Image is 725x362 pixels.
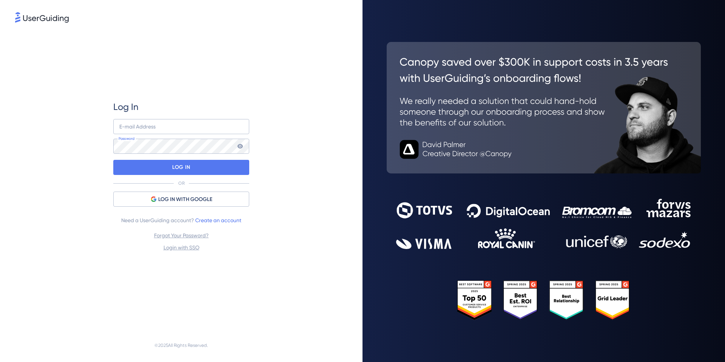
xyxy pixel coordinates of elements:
p: LOG IN [172,161,190,173]
span: Log In [113,101,139,113]
span: © 2025 All Rights Reserved. [154,341,208,350]
input: example@company.com [113,119,249,134]
img: 25303e33045975176eb484905ab012ff.svg [457,280,630,320]
a: Forgot Your Password? [154,232,209,238]
span: Need a UserGuiding account? [121,216,241,225]
img: 9302ce2ac39453076f5bc0f2f2ca889b.svg [396,199,691,249]
p: OR [178,180,185,186]
img: 8faab4ba6bc7696a72372aa768b0286c.svg [15,12,69,23]
img: 26c0aa7c25a843aed4baddd2b5e0fa68.svg [387,42,701,173]
span: LOG IN WITH GOOGLE [158,195,212,204]
a: Login with SSO [164,244,199,251]
a: Create an account [195,217,241,223]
